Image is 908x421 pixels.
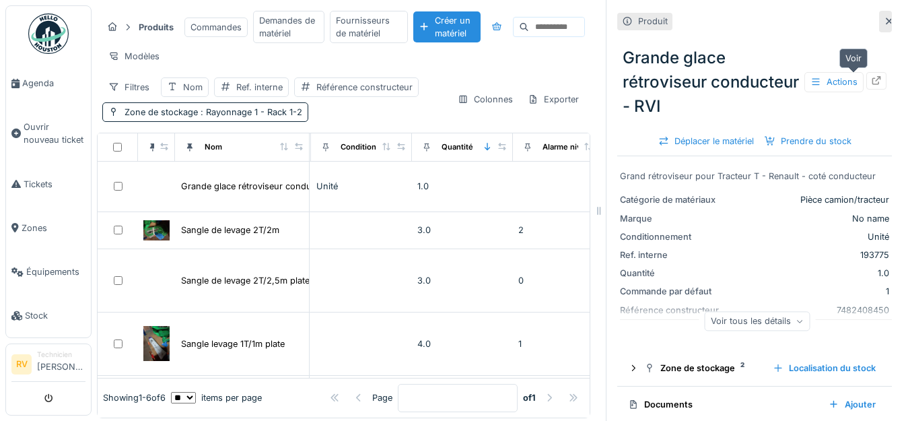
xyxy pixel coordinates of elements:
img: Sangle levage 1T/1m plate [143,326,170,361]
div: Unité [726,230,889,243]
a: Tickets [6,162,91,206]
div: Zone de stockage [125,106,302,119]
div: Catégorie de matériaux [620,193,721,206]
div: Modèles [102,46,166,66]
li: [PERSON_NAME] [37,350,85,379]
div: Sangle de levage 2T/2,5m plate [181,274,310,287]
div: Showing 1 - 6 of 6 [103,391,166,404]
div: 3.0 [417,224,508,236]
div: 3.0 [417,274,508,287]
div: Technicien [37,350,85,360]
div: Produit [638,15,668,28]
div: Commande par défaut [620,285,721,298]
div: Documents [628,398,818,411]
div: Référence constructeur [316,81,413,94]
div: No name [726,212,889,225]
span: : Rayonnage 1 - Rack 1-2 [198,107,302,117]
div: 1 [726,285,889,298]
span: Équipements [26,265,85,278]
div: Alarme niveau bas [543,141,610,153]
li: RV [11,354,32,375]
div: Ref. interne [236,81,283,94]
div: Exporter [522,90,585,109]
a: Ouvrir nouveau ticket [6,105,91,162]
img: Badge_color-CXgf-gQk.svg [28,13,69,54]
div: 2 [518,224,608,236]
div: Conditionnement [341,141,405,153]
div: Grand rétroviseur pour Tracteur T - Renault - coté conducteur [620,170,889,183]
div: Sangle levage 1T/1m plate [181,337,285,350]
summary: DocumentsAjouter [623,392,886,417]
div: Page [372,391,392,404]
div: 1.0 [726,267,889,280]
strong: of 1 [523,391,536,404]
div: 193775 [726,249,889,261]
div: Unité [316,180,407,193]
div: Filtres [102,77,155,97]
a: Zones [6,206,91,250]
summary: Zone de stockage2Localisation du stock [623,356,886,381]
span: Stock [25,309,85,322]
span: Zones [22,222,85,234]
div: Nom [183,81,203,94]
a: RV Technicien[PERSON_NAME] [11,350,85,382]
div: 1 [518,337,608,350]
div: Quantité [620,267,721,280]
div: Ref. interne [620,249,721,261]
div: Commandes [184,18,248,37]
div: Fournisseurs de matériel [330,11,408,43]
div: Voir tous les détails [705,311,810,331]
div: Zone de stockage [644,362,762,375]
a: Stock [6,294,91,337]
div: Localisation du stock [767,359,881,377]
span: Ouvrir nouveau ticket [24,121,85,146]
div: Grande glace rétroviseur conducteur - RVI [181,180,355,193]
div: 4.0 [417,337,508,350]
div: items per page [171,391,262,404]
div: Créer un matériel [413,11,481,42]
div: Quantité [442,141,473,153]
img: Sangle de levage 2T/2m [143,220,170,240]
div: Grande glace rétroviseur conducteur - RVI [617,40,892,124]
div: Conditionnement [620,230,721,243]
span: Tickets [24,178,85,191]
div: Colonnes [452,90,519,109]
div: Marque [620,212,721,225]
div: 1.0 [417,180,508,193]
strong: Produits [133,21,179,34]
div: Nom [205,141,222,153]
div: Sangle de levage 2T/2m [181,224,279,236]
a: Agenda [6,61,91,105]
div: Ajouter [823,395,881,414]
div: Pièce camion/tracteur [726,193,889,206]
div: Demandes de matériel [253,11,324,43]
div: Déplacer le matériel [653,132,759,150]
div: 0 [518,274,608,287]
div: Voir [839,48,868,68]
span: Agenda [22,77,85,90]
div: Actions [804,72,864,92]
a: Équipements [6,250,91,294]
div: Prendre du stock [759,132,857,150]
